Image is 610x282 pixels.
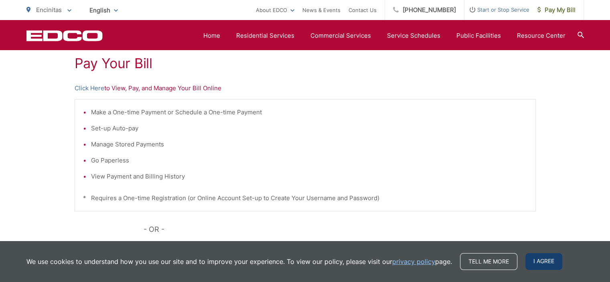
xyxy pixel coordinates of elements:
li: Go Paperless [91,156,527,165]
a: Public Facilities [456,31,501,41]
span: English [83,3,124,17]
a: Contact Us [349,5,377,15]
span: I agree [525,253,562,270]
li: Set-up Auto-pay [91,124,527,133]
p: - OR - [144,223,536,235]
p: to View, Pay, and Manage Your Bill Online [75,83,536,93]
li: View Payment and Billing History [91,172,527,181]
p: We use cookies to understand how you use our site and to improve your experience. To view our pol... [26,257,452,266]
a: Residential Services [236,31,294,41]
a: privacy policy [392,257,435,266]
a: Click Here [75,83,104,93]
a: Service Schedules [387,31,440,41]
p: * Requires a One-time Registration (or Online Account Set-up to Create Your Username and Password) [83,193,527,203]
a: Home [203,31,220,41]
a: About EDCO [256,5,294,15]
h1: Pay Your Bill [75,55,536,71]
li: Make a One-time Payment or Schedule a One-time Payment [91,108,527,117]
span: Pay My Bill [537,5,576,15]
li: Manage Stored Payments [91,140,527,149]
a: Tell me more [460,253,517,270]
span: Encinitas [36,6,62,14]
a: News & Events [302,5,340,15]
a: Resource Center [517,31,565,41]
a: Commercial Services [310,31,371,41]
a: EDCD logo. Return to the homepage. [26,30,103,41]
